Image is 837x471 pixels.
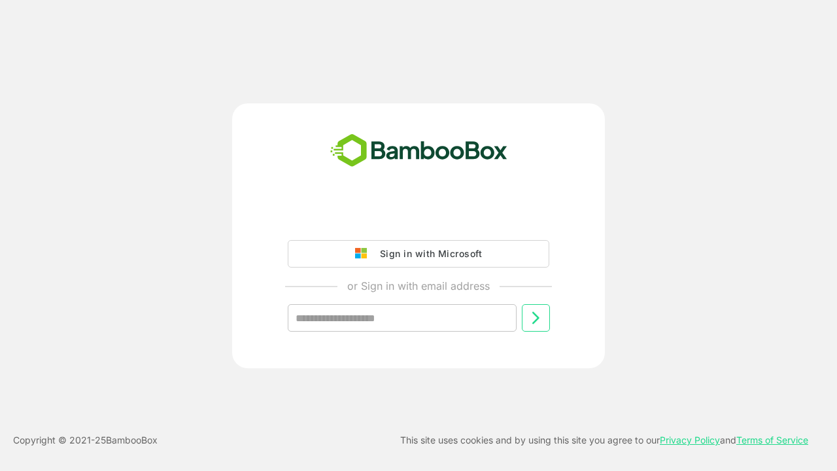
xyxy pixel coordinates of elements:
img: google [355,248,373,260]
img: bamboobox [323,130,515,173]
p: Copyright © 2021- 25 BambooBox [13,432,158,448]
a: Terms of Service [736,434,808,445]
div: Sign in with Microsoft [373,245,482,262]
button: Sign in with Microsoft [288,240,549,268]
p: This site uses cookies and by using this site you agree to our and [400,432,808,448]
p: or Sign in with email address [347,278,490,294]
a: Privacy Policy [660,434,720,445]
